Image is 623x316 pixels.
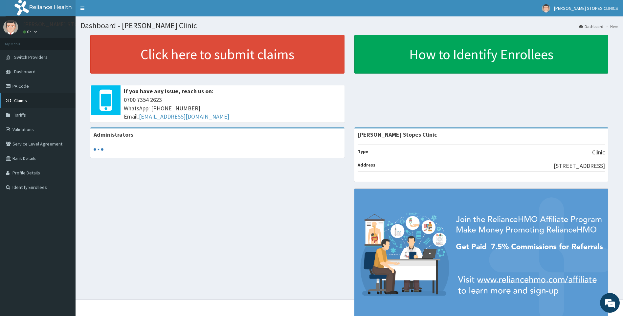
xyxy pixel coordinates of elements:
[354,35,609,74] a: How to Identify Enrollees
[592,148,605,157] p: Clinic
[358,148,368,154] b: Type
[542,4,550,12] img: User Image
[579,24,603,29] a: Dashboard
[23,30,39,34] a: Online
[23,21,109,27] p: [PERSON_NAME] STOPES CLINICS
[14,98,27,103] span: Claims
[554,5,618,11] span: [PERSON_NAME] STOPES CLINICS
[14,112,26,118] span: Tariffs
[604,24,618,29] li: Here
[90,35,345,74] a: Click here to submit claims
[124,96,341,121] span: 0700 7354 2623 WhatsApp: [PHONE_NUMBER] Email:
[80,21,618,30] h1: Dashboard - [PERSON_NAME] Clinic
[139,113,229,120] a: [EMAIL_ADDRESS][DOMAIN_NAME]
[14,54,48,60] span: Switch Providers
[3,20,18,34] img: User Image
[94,131,133,138] b: Administrators
[94,145,103,154] svg: audio-loading
[554,162,605,170] p: [STREET_ADDRESS]
[358,131,437,138] strong: [PERSON_NAME] Stopes Clinic
[358,162,375,168] b: Address
[14,69,35,75] span: Dashboard
[124,87,213,95] b: If you have any issue, reach us on:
